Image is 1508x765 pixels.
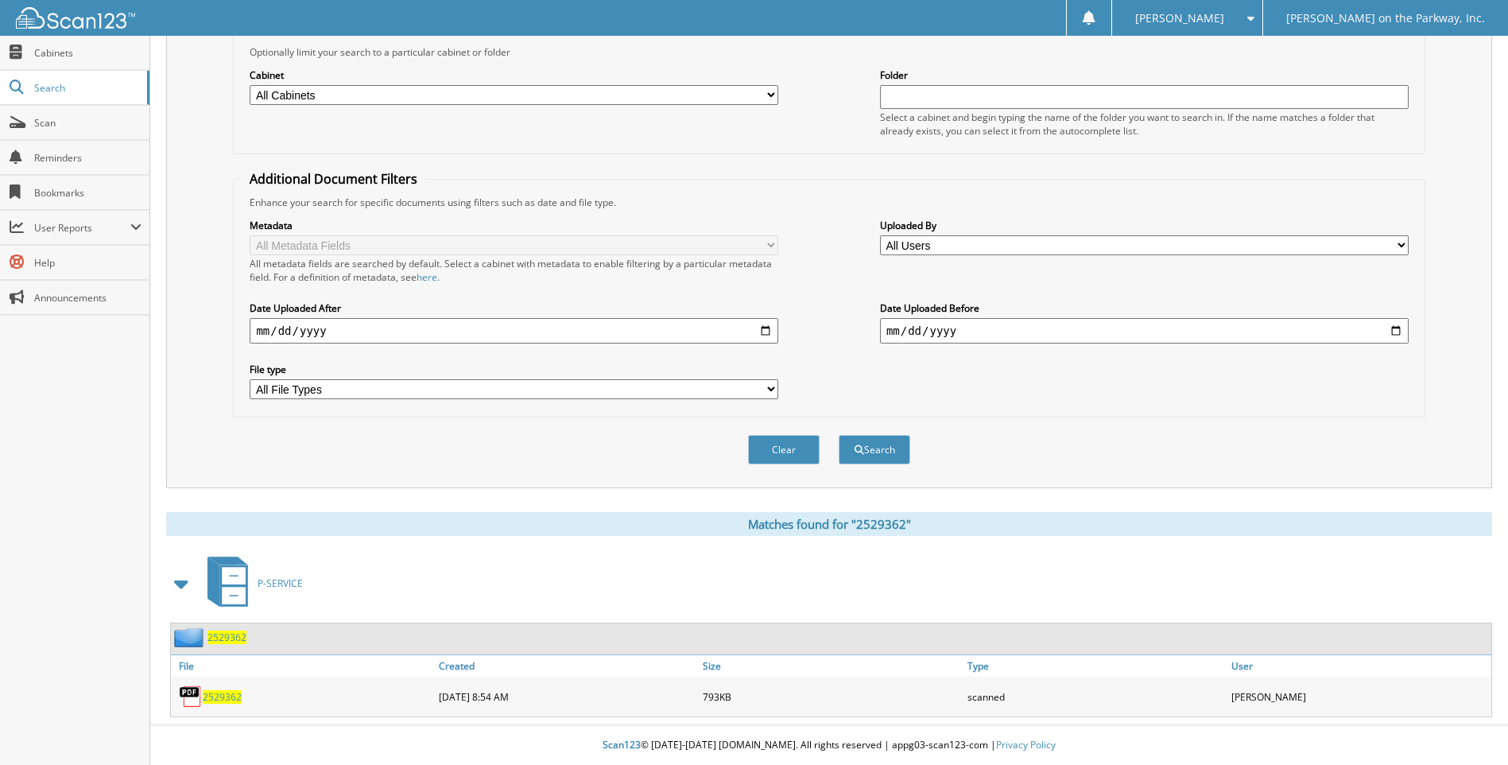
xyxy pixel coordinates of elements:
[1286,14,1485,23] span: [PERSON_NAME] on the Parkway, Inc.
[203,690,242,704] a: 2529362
[34,46,141,60] span: Cabinets
[250,68,778,82] label: Cabinet
[417,270,437,284] a: here
[34,221,130,235] span: User Reports
[34,256,141,270] span: Help
[242,45,1416,59] div: Optionally limit your search to a particular cabinet or folder
[1429,689,1508,765] iframe: Chat Widget
[250,318,778,344] input: start
[250,257,778,284] div: All metadata fields are searched by default. Select a cabinet with metadata to enable filtering b...
[250,301,778,315] label: Date Uploaded After
[880,301,1409,315] label: Date Uploaded Before
[435,681,699,713] div: [DATE] 8:54 AM
[207,631,246,644] a: 2529362
[150,726,1508,765] div: © [DATE]-[DATE] [DOMAIN_NAME]. All rights reserved | appg03-scan123-com |
[34,291,141,305] span: Announcements
[996,738,1056,751] a: Privacy Policy
[171,655,435,677] a: File
[34,116,141,130] span: Scan
[34,151,141,165] span: Reminders
[435,655,699,677] a: Created
[1135,14,1224,23] span: [PERSON_NAME]
[242,170,425,188] legend: Additional Document Filters
[880,111,1409,138] div: Select a cabinet and begin typing the name of the folder you want to search in. If the name match...
[1227,655,1491,677] a: User
[34,186,141,200] span: Bookmarks
[880,219,1409,232] label: Uploaded By
[174,627,207,647] img: folder2.png
[242,196,1416,209] div: Enhance your search for specific documents using filters such as date and file type.
[603,738,641,751] span: Scan123
[250,219,778,232] label: Metadata
[963,655,1227,677] a: Type
[963,681,1227,713] div: scanned
[748,435,820,464] button: Clear
[166,512,1492,536] div: Matches found for "2529362"
[258,577,303,590] span: P-SERVICE
[1227,681,1491,713] div: [PERSON_NAME]
[179,685,203,709] img: PDF.png
[198,552,303,615] a: P-SERVICE
[839,435,910,464] button: Search
[880,68,1409,82] label: Folder
[699,681,963,713] div: 793KB
[250,363,778,376] label: File type
[34,81,139,95] span: Search
[16,7,135,29] img: scan123-logo-white.svg
[880,318,1409,344] input: end
[699,655,963,677] a: Size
